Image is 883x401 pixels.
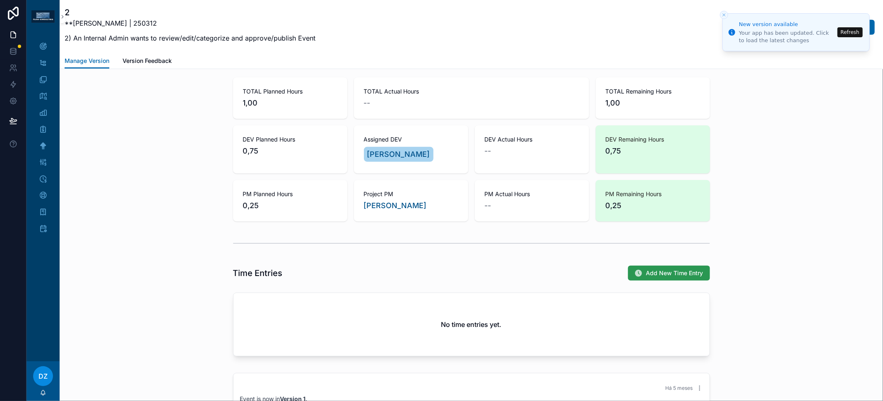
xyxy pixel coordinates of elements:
[485,145,491,157] span: --
[666,385,693,391] span: Há 5 meses
[364,135,458,144] span: Assigned DEV
[233,267,283,279] h1: Time Entries
[739,29,835,44] div: Your app has been updated. Click to load the latest changes
[65,57,109,65] span: Manage Version
[65,7,315,18] h1: 2
[243,97,337,109] span: 1,00
[243,190,337,198] span: PM Planned Hours
[243,200,337,211] span: 0,25
[243,135,337,144] span: DEV Planned Hours
[606,87,700,96] span: TOTAL Remaining Hours
[364,97,371,109] span: --
[606,97,700,109] span: 1,00
[739,20,835,29] div: New version available
[606,190,700,198] span: PM Remaining Hours
[606,200,700,211] span: 0,25
[243,145,337,157] span: 0,75
[485,135,579,144] span: DEV Actual Hours
[38,371,48,381] span: DZ
[837,27,863,37] button: Refresh
[65,33,315,43] p: 2) An Internal Admin wants to review/edit/categorize and approve/publish Event
[26,33,60,361] div: scrollable content
[65,18,315,28] p: **[PERSON_NAME] | 250312
[485,190,579,198] span: PM Actual Hours
[485,200,491,211] span: --
[364,147,433,162] a: [PERSON_NAME]
[441,319,502,329] h2: No time entries yet.
[646,269,703,277] span: Add New Time Entry
[65,53,109,69] a: Manage Version
[123,57,172,65] span: Version Feedback
[31,10,55,23] img: App logo
[243,87,337,96] span: TOTAL Planned Hours
[364,200,427,211] a: [PERSON_NAME]
[628,266,710,281] button: Add New Time Entry
[364,87,579,96] span: TOTAL Actual Hours
[364,190,458,198] span: Project PM
[123,53,172,70] a: Version Feedback
[606,135,700,144] span: DEV Remaining Hours
[606,145,700,157] span: 0,75
[367,149,430,160] span: [PERSON_NAME]
[720,11,728,19] button: Close toast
